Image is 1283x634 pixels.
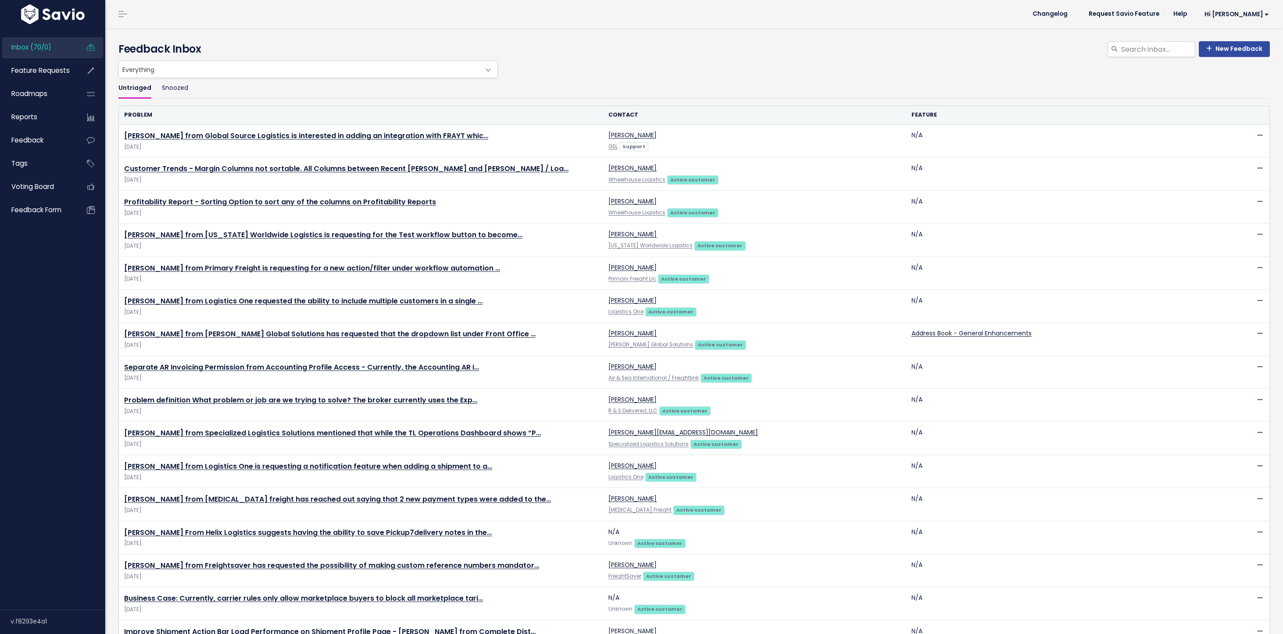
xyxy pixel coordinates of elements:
span: Changelog [1033,11,1068,17]
a: [PERSON_NAME][EMAIL_ADDRESS][DOMAIN_NAME] [608,428,758,437]
td: N/A [603,521,906,554]
a: [PERSON_NAME] from Primary Freight is requesting for a new action/filter under workflow automation … [124,263,500,273]
strong: Active customer [637,540,683,547]
a: Active customer [667,208,718,217]
strong: Active customer [704,374,749,381]
td: N/A [906,256,1209,289]
a: Customer Trends - Margin Columns not sortable. All Columns between Recent [PERSON_NAME] and [PERS... [124,164,568,174]
strong: Active customer [676,506,722,513]
td: N/A [906,157,1209,190]
span: [DATE] [124,209,598,218]
a: Active customer [658,274,709,283]
a: Active customer [645,472,696,481]
span: Everything [118,61,498,78]
a: Reports [2,107,73,127]
span: Unknown [608,540,633,547]
a: [PERSON_NAME] from Specialized Logistics Solutions mentioned that while the TL Operations Dashboa... [124,428,541,438]
span: Hi [PERSON_NAME] [1204,11,1269,18]
strong: Active customer [698,341,743,348]
strong: Active customer [670,176,715,183]
a: Feedback form [2,200,73,220]
span: Tags [11,159,28,168]
td: N/A [906,587,1209,620]
a: [PERSON_NAME] [608,296,657,305]
td: N/A [906,521,1209,554]
a: Hi [PERSON_NAME] [1194,7,1276,21]
strong: Support [622,143,645,150]
a: [MEDICAL_DATA] Freight [608,506,672,513]
strong: Active customer [648,308,693,315]
a: [PERSON_NAME] [608,362,657,371]
span: [DATE] [124,440,598,449]
input: Search inbox... [1120,41,1195,57]
img: logo-white.9d6f32f41409.svg [19,4,87,24]
span: [DATE] [124,341,598,350]
a: R & S Delivered, LLC [608,407,658,414]
span: Feature Requests [11,66,70,75]
a: [PERSON_NAME] [608,329,657,338]
a: Address Book - General Enhancements [911,329,1032,338]
a: Problem definition What problem or job are we trying to solve? The broker currently uses the Exp… [124,395,477,405]
td: N/A [906,455,1209,488]
span: [DATE] [124,572,598,581]
a: Untriaged [118,78,151,99]
a: Logistics One [608,474,643,481]
h4: Feedback Inbox [118,41,1270,57]
a: Help [1166,7,1194,21]
a: [PERSON_NAME] [608,494,657,503]
a: [PERSON_NAME] from Logistics One requested the ability to include multiple customers in a single … [124,296,482,306]
strong: Active customer [648,474,693,481]
a: Air & Sea International / Freightlink [608,374,699,381]
span: Inbox (70/0) [11,43,51,52]
a: Active customer [659,406,710,415]
strong: Active customer [646,573,691,580]
a: Active customer [645,307,696,316]
span: [DATE] [124,142,598,152]
span: Reports [11,112,37,121]
td: N/A [603,587,906,620]
a: [PERSON_NAME] [608,131,657,139]
span: Feedback [11,135,43,145]
a: [PERSON_NAME] from [MEDICAL_DATA] freight has reached out saying that 2 new payment types were ad... [124,494,551,504]
a: [PERSON_NAME] [608,197,657,206]
th: Feature [906,106,1209,124]
td: N/A [906,488,1209,521]
span: [DATE] [124,242,598,251]
strong: Active customer [637,606,683,613]
a: Tags [2,153,73,174]
a: Specialized Logistics Solutions [608,441,689,448]
td: N/A [906,422,1209,455]
a: Active customer [695,340,746,349]
a: Active customer [673,505,724,514]
a: New Feedback [1199,41,1270,57]
span: [DATE] [124,473,598,482]
a: [PERSON_NAME] from Logistics One is requesting a notification feature when adding a shipment to a… [124,461,492,471]
a: Request Savio Feature [1082,7,1166,21]
a: [US_STATE] Worldwide Logistics [608,242,693,249]
span: [DATE] [124,407,598,416]
strong: Active customer [662,407,708,414]
a: Active customer [667,175,718,184]
span: [DATE] [124,274,598,284]
th: Problem [119,106,603,124]
a: [PERSON_NAME] From Helix Logistics suggests having the ability to save Pickup7delivery notes in the… [124,527,492,538]
span: Unknown [608,606,633,613]
a: [PERSON_NAME] from Global Source Logistics is interested in adding an integration with FRAYT whic… [124,131,488,141]
a: Business Case: Currently, carrier rules only allow marketplace buyers to block all marketplace tari… [124,593,483,603]
span: Feedback form [11,205,61,214]
th: Contact [603,106,906,124]
a: [PERSON_NAME] [608,164,657,172]
a: Inbox (70/0) [2,37,73,57]
a: Separate AR Invoicing Permission from Accounting Profile Access - Currently, the Accounting AR I… [124,362,479,372]
a: Roadmaps [2,84,73,104]
td: N/A [906,554,1209,587]
a: GSL [608,143,618,150]
a: Active customer [690,439,741,448]
ul: Filter feature requests [118,78,1270,99]
strong: Active customer [661,275,706,282]
div: v.f8293e4a1 [11,610,105,633]
a: Profitability Report - Sorting Option to sort any of the columns on Profitability Reports [124,197,436,207]
span: [DATE] [124,374,598,383]
a: Active customer [634,538,685,547]
span: Roadmaps [11,89,47,98]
